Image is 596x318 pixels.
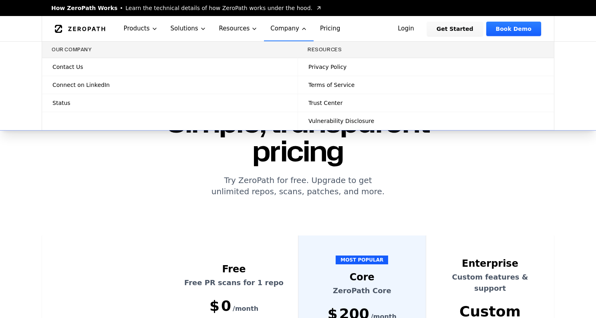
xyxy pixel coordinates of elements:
[233,304,258,314] span: /month
[119,175,477,197] p: Try ZeroPath for free. Upgrade to get unlimited repos, scans, patches, and more.
[308,81,354,89] span: Terms of Service
[117,16,164,41] button: Products
[298,94,554,112] a: Trust Center
[52,46,288,53] h3: Our Company
[308,285,417,296] p: ZeroPath Core
[308,46,544,53] h3: Resources
[125,4,312,12] span: Learn the technical details of how ZeroPath works under the hood.
[308,117,374,125] span: Vulnerability Disclosure
[119,107,477,165] h1: Simple, transparent pricing
[298,76,554,94] a: Terms of Service
[51,4,322,12] a: How ZeroPath WorksLearn the technical details of how ZeroPath works under the hood.
[52,99,70,107] span: Status
[486,22,541,36] a: Book Demo
[42,94,298,112] a: Status
[308,271,417,284] div: Core
[180,277,288,288] p: Free PR scans for 1 repo
[298,112,554,130] a: Vulnerability Disclosure
[314,16,347,41] a: Pricing
[164,16,213,41] button: Solutions
[42,58,298,76] a: Contact Us
[308,99,342,107] span: Trust Center
[336,256,388,264] span: MOST POPULAR
[427,22,483,36] a: Get Started
[436,257,544,270] div: Enterprise
[52,81,110,89] span: Connect on LinkedIn
[42,16,554,41] nav: Global
[298,58,554,76] a: Privacy Policy
[264,16,314,41] button: Company
[180,263,288,276] div: Free
[52,63,83,71] span: Contact Us
[51,4,117,12] span: How ZeroPath Works
[388,22,424,36] a: Login
[209,298,219,314] span: $
[213,16,264,41] button: Resources
[436,272,544,294] p: Custom features & support
[308,63,346,71] span: Privacy Policy
[42,76,298,94] a: Connect on LinkedIn
[221,298,231,314] span: 0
